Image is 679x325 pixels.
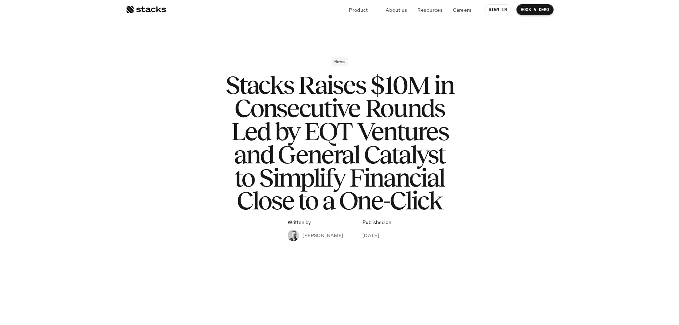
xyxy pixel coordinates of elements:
p: Product [349,6,368,14]
p: About us [386,6,407,14]
a: SIGN IN [484,4,511,15]
p: [DATE] [362,232,379,239]
p: Written by [288,219,311,225]
a: Careers [449,3,476,16]
p: SIGN IN [489,7,507,12]
h2: News [334,59,345,64]
p: BOOK A DEMO [521,7,549,12]
p: Careers [453,6,472,14]
img: Albert [288,230,299,241]
p: Published on [362,219,391,225]
h1: Stacks Raises $10M in Consecutive Rounds Led by EQT Ventures and General Catalyst to Simplify Fin... [197,73,482,212]
a: About us [381,3,411,16]
a: BOOK A DEMO [516,4,554,15]
p: [PERSON_NAME] [303,232,343,239]
a: Resources [413,3,447,16]
p: Resources [417,6,443,14]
